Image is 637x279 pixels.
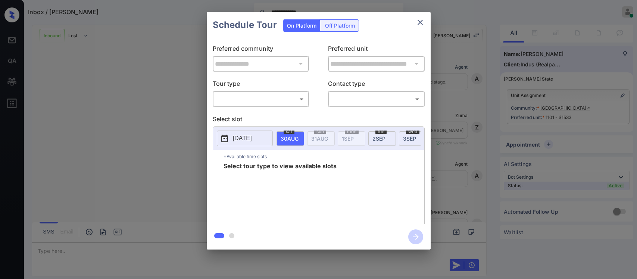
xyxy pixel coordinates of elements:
[368,131,396,146] div: date-select
[213,44,309,56] p: Preferred community
[217,131,273,146] button: [DATE]
[281,135,299,142] span: 30 AUG
[328,79,425,91] p: Contact type
[413,15,428,30] button: close
[399,131,427,146] div: date-select
[283,20,320,31] div: On Platform
[277,131,304,146] div: date-select
[321,20,359,31] div: Off Platform
[403,135,416,142] span: 3 SEP
[328,44,425,56] p: Preferred unit
[213,115,425,126] p: Select slot
[224,163,337,223] span: Select tour type to view available slots
[406,129,419,134] span: wed
[375,129,387,134] span: tue
[213,79,309,91] p: Tour type
[207,12,283,38] h2: Schedule Tour
[224,150,424,163] p: *Available time slots
[284,129,294,134] span: sat
[233,134,252,143] p: [DATE]
[372,135,385,142] span: 2 SEP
